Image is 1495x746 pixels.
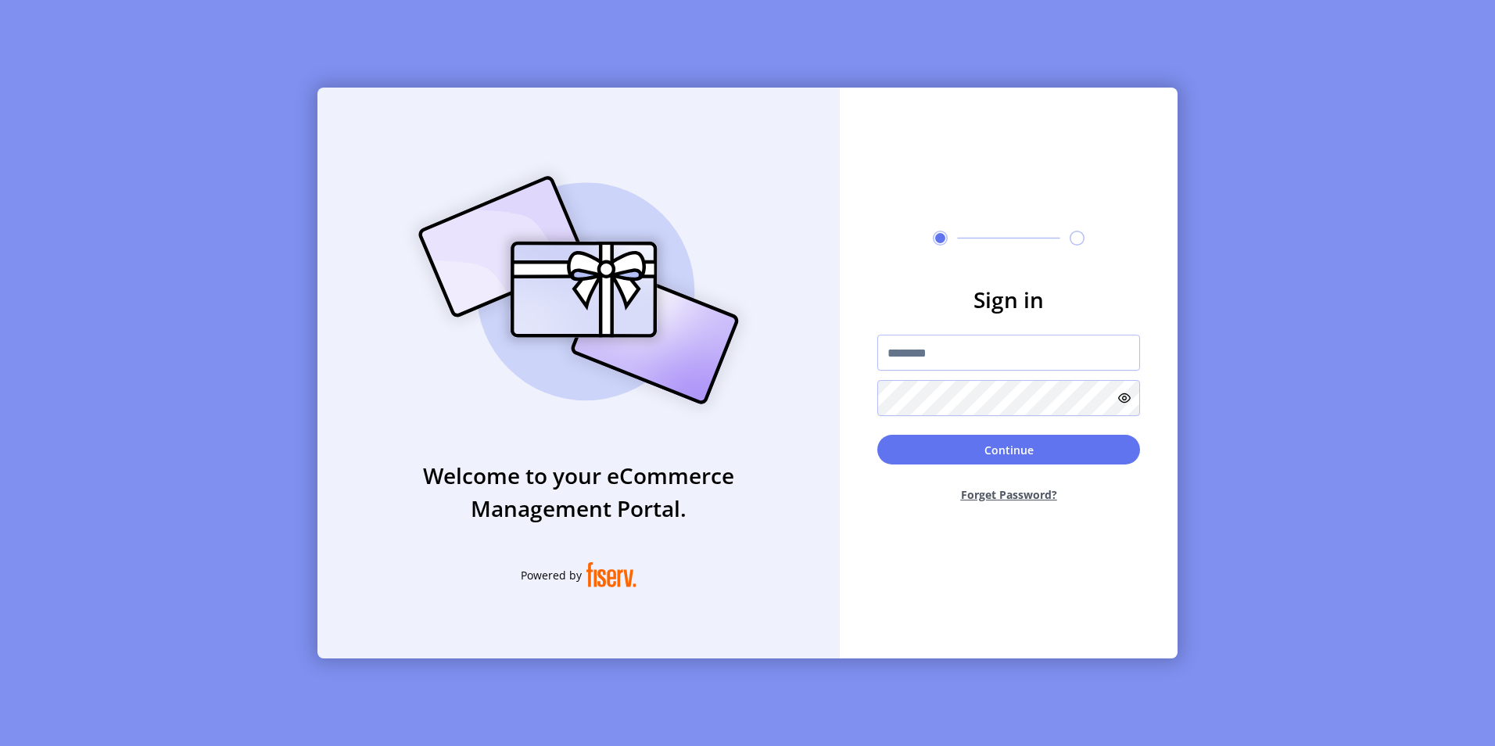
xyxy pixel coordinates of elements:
[877,435,1140,464] button: Continue
[317,459,840,525] h3: Welcome to your eCommerce Management Portal.
[877,474,1140,515] button: Forget Password?
[395,159,762,421] img: card_Illustration.svg
[877,283,1140,316] h3: Sign in
[521,567,582,583] span: Powered by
